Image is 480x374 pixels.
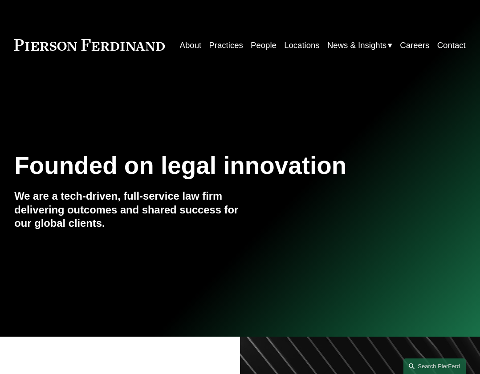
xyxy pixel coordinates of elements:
a: Practices [209,37,243,53]
a: Locations [284,37,320,53]
a: About [180,37,202,53]
a: People [251,37,277,53]
h1: Founded on legal innovation [14,152,390,180]
h4: We are a tech-driven, full-service law firm delivering outcomes and shared success for our global... [14,189,240,229]
a: Careers [400,37,429,53]
a: folder dropdown [327,37,392,53]
a: Search this site [403,358,466,374]
a: Contact [437,37,466,53]
span: News & Insights [327,38,386,52]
